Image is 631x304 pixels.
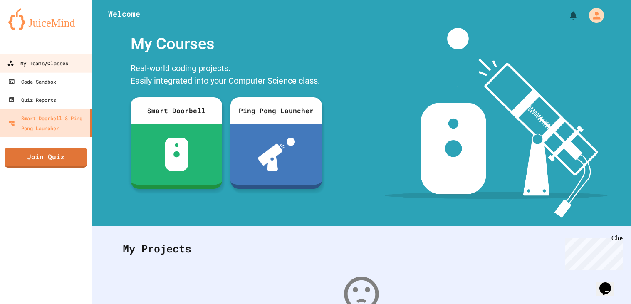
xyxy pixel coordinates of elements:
[165,138,188,171] img: sdb-white.svg
[8,8,83,30] img: logo-orange.svg
[131,97,222,124] div: Smart Doorbell
[5,148,87,168] a: Join Quiz
[114,232,608,265] div: My Projects
[3,3,57,53] div: Chat with us now!Close
[126,28,326,60] div: My Courses
[8,113,87,133] div: Smart Doorbell & Ping Pong Launcher
[562,235,623,270] iframe: chat widget
[230,97,322,124] div: Ping Pong Launcher
[596,271,623,296] iframe: chat widget
[8,77,56,87] div: Code Sandbox
[258,138,295,171] img: ppl-with-ball.png
[8,95,56,105] div: Quiz Reports
[7,58,68,69] div: My Teams/Classes
[385,28,608,218] img: banner-image-my-projects.png
[126,60,326,91] div: Real-world coding projects. Easily integrated into your Computer Science class.
[580,6,606,25] div: My Account
[553,8,580,22] div: My Notifications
